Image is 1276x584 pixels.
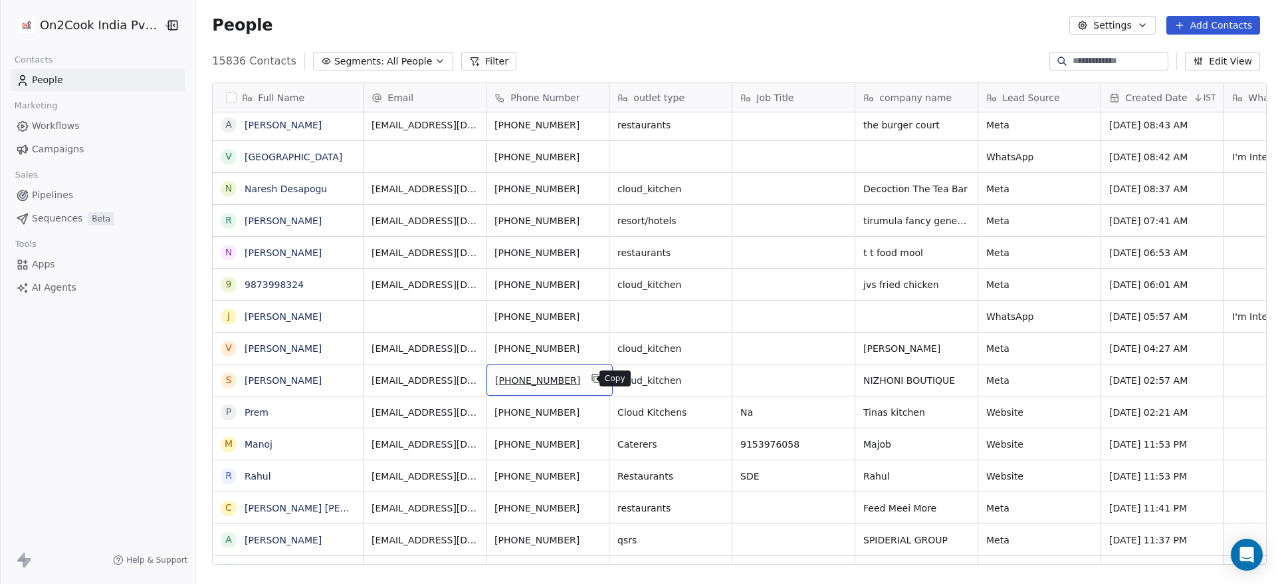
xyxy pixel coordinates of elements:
span: [DATE] 11:53 PM [1109,470,1216,483]
span: cloud_kitchen [617,278,724,291]
span: [PHONE_NUMBER] [494,182,601,196]
span: Help & Support [126,555,187,565]
span: [PHONE_NUMBER] [494,310,601,323]
span: 9153976058 [740,438,847,451]
span: Contacts [9,50,58,70]
span: t t food mool [863,246,970,259]
span: Job Title [756,91,794,104]
span: [EMAIL_ADDRESS][DOMAIN_NAME] [372,470,478,483]
span: Na [740,406,847,419]
div: N [225,245,232,259]
span: Meta [986,246,1093,259]
div: Phone Number [486,83,609,112]
span: restaurants [617,246,724,259]
button: Add Contacts [1166,16,1260,35]
div: Email [364,83,486,112]
span: Campaigns [32,142,84,156]
span: [DATE] 11:41 PM [1109,502,1216,515]
a: SequencesBeta [11,208,185,229]
a: AI Agents [11,277,185,299]
span: AI Agents [32,281,76,295]
span: [PHONE_NUMBER] [494,533,601,547]
span: company name [879,91,952,104]
span: tirumula fancy generals [863,214,970,227]
img: on2cook%20logo-04%20copy.jpg [19,17,35,33]
a: Workflows [11,115,185,137]
div: S [226,373,232,387]
a: 9873998324 [245,279,304,290]
span: People [32,73,63,87]
span: restaurants [617,565,724,579]
div: V [226,150,233,164]
span: Meta [986,502,1093,515]
span: [DATE] 04:27 AM [1109,342,1216,355]
span: Meta [986,118,1093,132]
span: [DATE] 06:01 AM [1109,278,1216,291]
span: WhatsApp [986,150,1093,164]
span: Tools [9,234,42,254]
div: A [226,533,233,547]
div: grid [213,112,364,565]
div: J [227,309,230,323]
div: V [226,341,233,355]
div: Open Intercom Messenger [1231,539,1263,571]
span: Meta [986,342,1093,355]
span: resort/hotels [617,214,724,227]
span: 15836 Contacts [212,53,296,69]
button: Settings [1069,16,1155,35]
span: [PERSON_NAME] [863,342,970,355]
span: [DATE] 07:41 AM [1109,214,1216,227]
a: [PERSON_NAME] [245,247,322,258]
span: Pipelines [32,188,73,202]
a: [PERSON_NAME] [245,375,322,386]
div: A [226,565,233,579]
span: [DATE] 02:57 AM [1109,374,1216,387]
span: All People [387,55,432,69]
span: [EMAIL_ADDRESS][DOMAIN_NAME] [372,182,478,196]
span: Meta [986,278,1093,291]
a: People [11,69,185,91]
span: [EMAIL_ADDRESS][DOMAIN_NAME] [372,374,478,387]
span: Tinas kitchen [863,406,970,419]
button: Filter [461,52,516,71]
span: [EMAIL_ADDRESS][DOMAIN_NAME] [372,438,478,451]
span: Restaurants [617,470,724,483]
span: the burger court [863,118,970,132]
a: Campaigns [11,138,185,160]
a: Rahul [245,471,271,482]
span: Apps [32,257,55,271]
div: Lead Source [978,83,1101,112]
span: Segments: [334,55,384,69]
span: [EMAIL_ADDRESS][DOMAIN_NAME] [372,342,478,355]
span: Email [387,91,413,104]
p: Copy [605,373,625,384]
span: Majob [863,438,970,451]
span: [DATE] 02:21 AM [1109,406,1216,419]
span: touche [863,565,970,579]
span: Full Name [258,91,304,104]
a: [PERSON_NAME] [245,343,322,354]
span: [DATE] 06:53 AM [1109,246,1216,259]
span: [DATE] 08:43 AM [1109,118,1216,132]
span: Meta [986,533,1093,547]
span: IST [1204,92,1216,103]
span: Caterers [617,438,724,451]
a: [PERSON_NAME] [245,216,322,226]
span: qsrs [617,533,724,547]
span: WhatsApp [986,310,1093,323]
span: Rahul [863,470,970,483]
span: [DATE] 11:37 PM [1109,533,1216,547]
span: [PHONE_NUMBER] [494,246,601,259]
div: Full Name [213,83,363,112]
span: [PHONE_NUMBER] [494,342,601,355]
span: cloud_kitchen [617,182,724,196]
span: Website [986,470,1093,483]
span: Feed Meei More [863,502,970,515]
span: [EMAIL_ADDRESS][DOMAIN_NAME] [372,565,478,579]
span: Website [986,438,1093,451]
div: M [225,437,233,451]
span: Lead Source [1002,91,1059,104]
div: A [226,118,233,132]
span: Sequences [32,212,82,225]
span: [EMAIL_ADDRESS][DOMAIN_NAME] [372,502,478,515]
